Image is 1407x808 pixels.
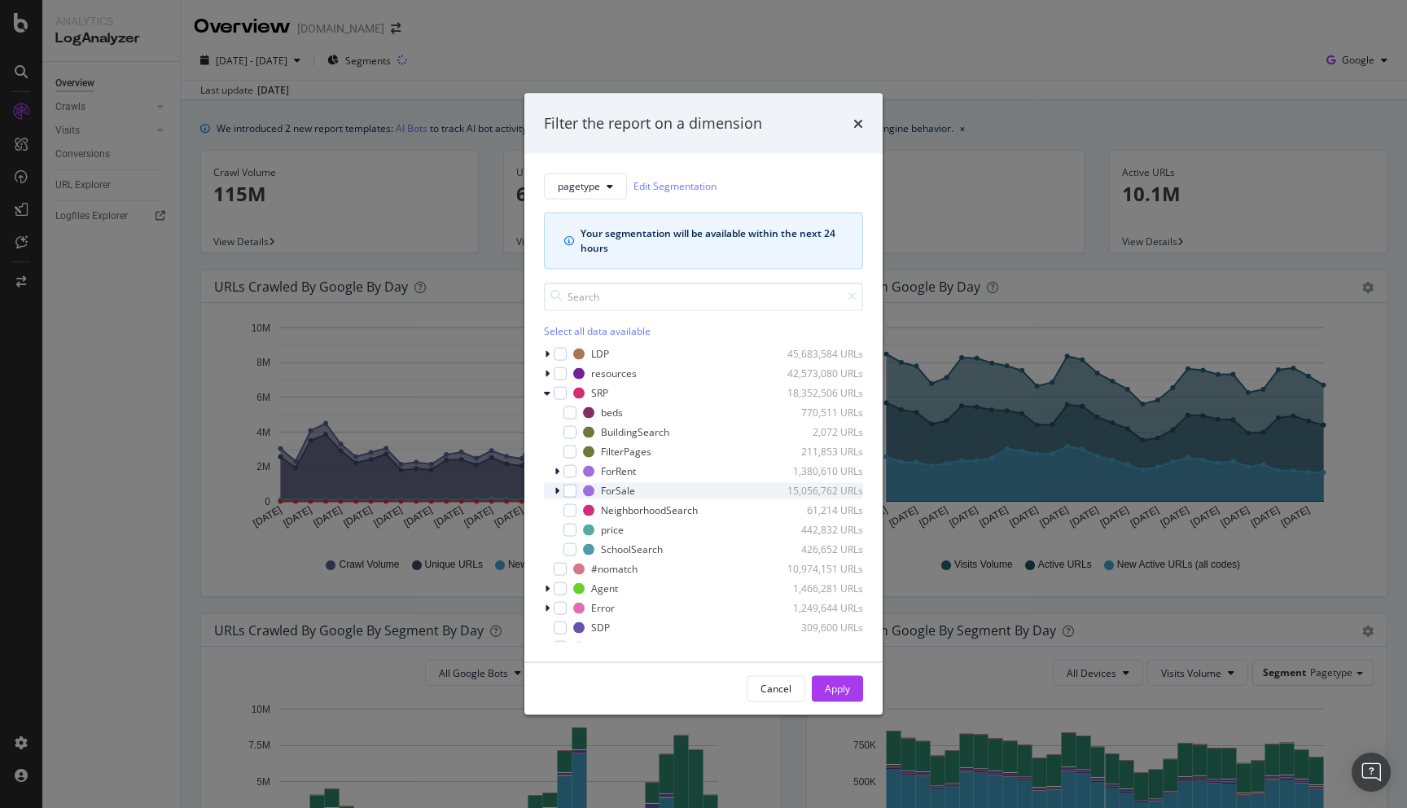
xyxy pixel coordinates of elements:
[591,601,615,615] div: Error
[601,484,635,498] div: ForSale
[747,675,805,701] button: Cancel
[783,542,863,556] div: 426,652 URLs
[601,425,669,439] div: BuildingSearch
[544,212,863,269] div: info banner
[591,367,637,380] div: resources
[601,542,663,556] div: SchoolSearch
[544,173,627,199] button: pagetype
[825,682,850,696] div: Apply
[544,282,863,310] input: Search
[524,94,883,715] div: modal
[633,178,717,195] a: Edit Segmentation
[783,523,863,537] div: 442,832 URLs
[783,464,863,478] div: 1,380,610 URLs
[601,445,651,459] div: FilterPages
[591,386,608,400] div: SRP
[601,406,623,419] div: beds
[853,113,863,134] div: times
[783,582,863,595] div: 1,466,281 URLs
[783,347,863,361] div: 45,683,584 URLs
[591,621,610,635] div: SDP
[783,484,863,498] div: 15,056,762 URLs
[812,675,863,701] button: Apply
[581,226,843,255] div: Your segmentation will be available within the next 24 hours
[783,503,863,517] div: 61,214 URLs
[558,179,600,193] span: pagetype
[591,562,638,576] div: #nomatch
[783,601,863,615] div: 1,249,644 URLs
[783,425,863,439] div: 2,072 URLs
[783,621,863,635] div: 309,600 URLs
[601,523,624,537] div: price
[783,406,863,419] div: 770,511 URLs
[1352,753,1391,792] div: Open Intercom Messenger
[783,445,863,459] div: 211,853 URLs
[601,464,636,478] div: ForRent
[591,640,623,654] div: Legacy
[544,113,762,134] div: Filter the report on a dimension
[783,386,863,400] div: 18,352,506 URLs
[591,582,618,595] div: Agent
[591,347,609,361] div: LDP
[783,640,863,654] div: 116,991 URLs
[783,367,863,380] div: 42,573,080 URLs
[601,503,698,517] div: NeighborhoodSearch
[544,323,863,337] div: Select all data available
[760,682,791,696] div: Cancel
[783,562,863,576] div: 10,974,151 URLs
